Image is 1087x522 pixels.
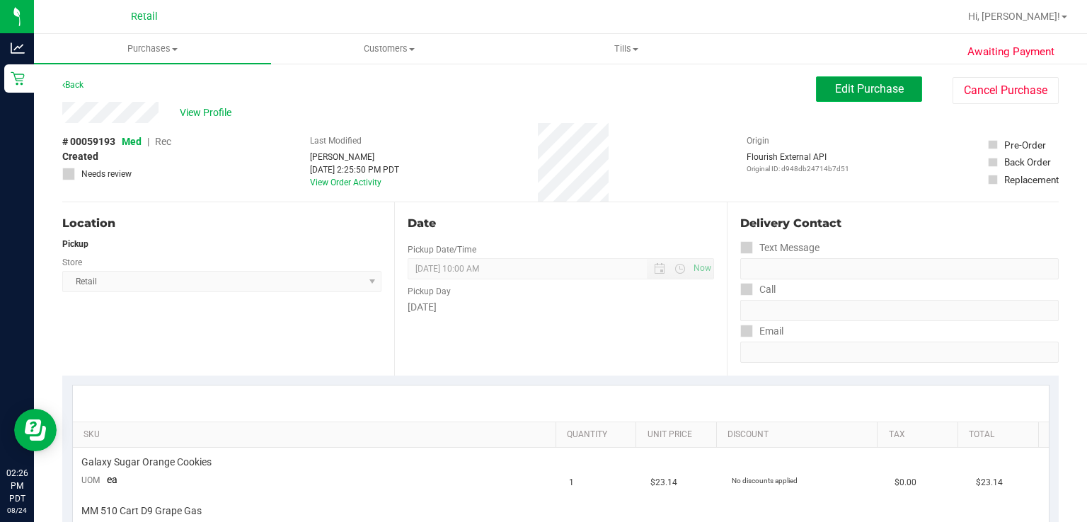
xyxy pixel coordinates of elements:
[6,467,28,505] p: 02:26 PM PDT
[180,105,236,120] span: View Profile
[650,476,677,489] span: $23.14
[81,168,132,180] span: Needs review
[648,429,711,441] a: Unit Price
[408,300,713,315] div: [DATE]
[62,215,381,232] div: Location
[567,429,631,441] a: Quantity
[62,149,98,164] span: Created
[747,151,849,174] div: Flourish External API
[740,238,819,258] label: Text Message
[408,285,451,298] label: Pickup Day
[967,44,1054,60] span: Awaiting Payment
[408,215,713,232] div: Date
[408,243,476,256] label: Pickup Date/Time
[816,76,922,102] button: Edit Purchase
[14,409,57,451] iframe: Resource center
[81,456,212,469] span: Galaxy Sugar Orange Cookies
[310,151,399,163] div: [PERSON_NAME]
[107,474,117,485] span: ea
[62,256,82,269] label: Store
[11,71,25,86] inline-svg: Retail
[272,42,507,55] span: Customers
[1004,173,1059,187] div: Replacement
[84,429,550,441] a: SKU
[310,178,381,187] a: View Order Activity
[895,476,916,489] span: $0.00
[889,429,953,441] a: Tax
[310,134,362,147] label: Last Modified
[81,504,202,518] span: MM 510 Cart D9 Grape Gas
[310,163,399,176] div: [DATE] 2:25:50 PM PDT
[81,475,100,485] span: UOM
[1004,155,1051,169] div: Back Order
[976,476,1003,489] span: $23.14
[62,239,88,249] strong: Pickup
[131,11,158,23] span: Retail
[271,34,508,64] a: Customers
[62,134,115,149] span: # 00059193
[122,136,142,147] span: Med
[835,82,904,95] span: Edit Purchase
[155,136,171,147] span: Rec
[34,42,271,55] span: Purchases
[727,429,872,441] a: Discount
[147,136,149,147] span: |
[34,34,271,64] a: Purchases
[1004,138,1046,152] div: Pre-Order
[968,11,1060,22] span: Hi, [PERSON_NAME]!
[740,321,783,342] label: Email
[509,42,744,55] span: Tills
[508,34,745,64] a: Tills
[953,77,1059,104] button: Cancel Purchase
[740,300,1059,321] input: Format: (999) 999-9999
[732,477,798,485] span: No discounts applied
[740,215,1059,232] div: Delivery Contact
[569,476,574,489] span: 1
[740,279,776,300] label: Call
[747,134,769,147] label: Origin
[62,80,84,90] a: Back
[747,163,849,174] p: Original ID: d948db24714b7d51
[740,258,1059,279] input: Format: (999) 999-9999
[969,429,1033,441] a: Total
[11,41,25,55] inline-svg: Analytics
[6,505,28,516] p: 08/24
